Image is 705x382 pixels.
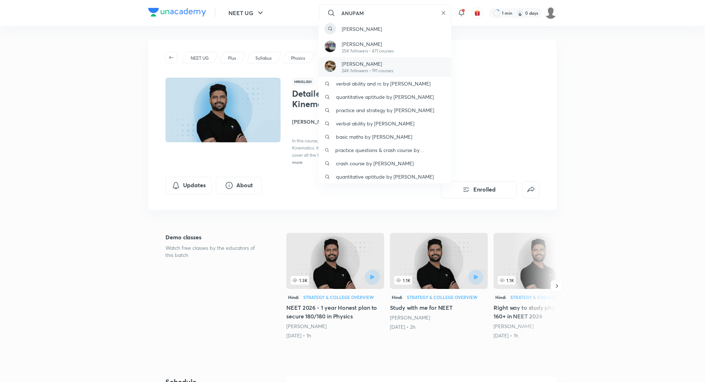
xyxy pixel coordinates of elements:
[319,157,451,170] a: crash course by [PERSON_NAME]
[324,41,336,52] img: Avatar
[336,106,434,114] p: practice and strategy by [PERSON_NAME]
[342,48,394,54] p: 25K followers • 471 courses
[319,77,451,90] a: verbal ability and rc by [PERSON_NAME]
[319,90,451,103] a: quantitative aptitude by [PERSON_NAME]
[319,170,451,183] a: quantitative aptitude by [PERSON_NAME]
[336,160,414,167] p: crash course by [PERSON_NAME]
[336,80,431,87] p: verbal ability and rc by [PERSON_NAME]
[336,173,434,180] p: quantitative aptitude by [PERSON_NAME]
[342,68,393,74] p: 24K followers • 191 courses
[319,57,451,77] a: Avatar[PERSON_NAME]24K followers • 191 courses
[342,40,394,48] p: [PERSON_NAME]
[319,103,451,117] a: practice and strategy by [PERSON_NAME]
[342,25,382,33] p: [PERSON_NAME]
[336,133,412,141] p: basic maths by [PERSON_NAME]
[342,60,393,68] p: [PERSON_NAME]
[335,146,445,154] p: practice questions & crash course by [PERSON_NAME]
[319,20,451,37] a: [PERSON_NAME]
[324,60,336,72] img: Avatar
[319,37,451,57] a: Avatar[PERSON_NAME]25K followers • 471 courses
[319,130,451,143] a: basic maths by [PERSON_NAME]
[336,93,434,101] p: quantitative aptitude by [PERSON_NAME]
[319,143,451,157] a: practice questions & crash course by [PERSON_NAME]
[336,120,414,127] p: verbal ability by [PERSON_NAME]
[319,117,451,130] a: verbal ability by [PERSON_NAME]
